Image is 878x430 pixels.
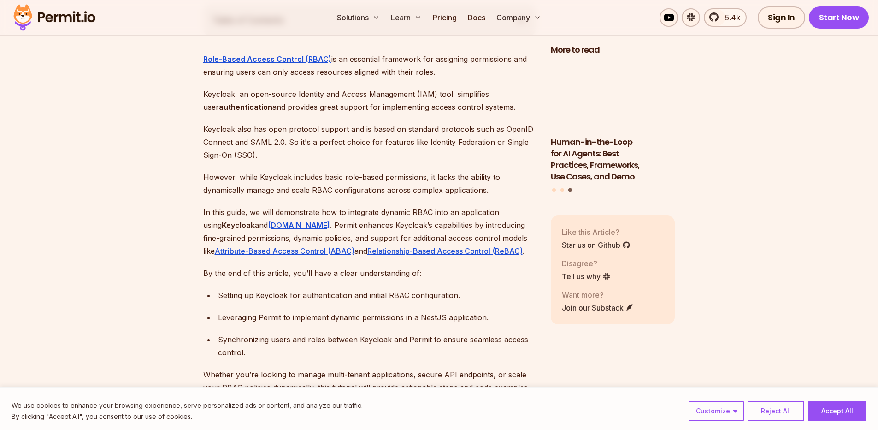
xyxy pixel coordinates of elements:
[367,246,523,256] a: Relationship-Based Access Control (ReBAC)
[203,53,536,78] p: is an essential framework for assigning permissions and ensuring users can only access resources ...
[568,188,572,192] button: Go to slide 3
[551,137,675,182] h3: Human-in-the-Loop for AI Agents: Best Practices, Frameworks, Use Cases, and Demo
[748,401,804,421] button: Reject All
[203,267,536,280] p: By the end of this article, you’ll have a clear understanding of:
[551,61,675,183] li: 3 of 3
[464,8,489,27] a: Docs
[562,227,631,238] p: Like this Article?
[218,311,536,324] div: Leveraging Permit to implement dynamic permissions in a NestJS application.
[704,8,747,27] a: 5.4k
[551,61,675,194] div: Posts
[203,88,536,113] p: Keycloak, an open-source Identity and Access Management (IAM) tool, simplifies user and provides ...
[562,239,631,251] a: Star us on Github
[551,61,675,183] a: Human-in-the-Loop for AI Agents: Best Practices, Frameworks, Use Cases, and DemoHuman-in-the-Loop...
[809,6,869,29] a: Start Now
[222,221,255,230] strong: Keycloak
[218,333,536,359] div: Synchronizing users and roles between Keycloak and Permit to ensure seamless access control.
[429,8,460,27] a: Pricing
[203,171,536,197] p: However, while Keycloak includes basic role-based permissions, it lacks the ability to dynamicall...
[551,44,675,56] h2: More to read
[562,258,611,269] p: Disagree?
[203,54,331,64] a: Role-Based Access Control (RBAC)
[219,102,272,112] strong: authentication
[808,401,866,421] button: Accept All
[562,302,634,313] a: Join our Substack
[552,188,556,192] button: Go to slide 1
[12,400,363,411] p: We use cookies to enhance your browsing experience, serve personalized ads or content, and analyz...
[560,188,564,192] button: Go to slide 2
[719,12,740,23] span: 5.4k
[12,411,363,422] p: By clicking "Accept All", you consent to our use of cookies.
[758,6,805,29] a: Sign In
[551,61,675,131] img: Human-in-the-Loop for AI Agents: Best Practices, Frameworks, Use Cases, and Demo
[218,289,536,302] div: Setting up Keycloak for authentication and initial RBAC configuration.
[689,401,744,421] button: Customize
[333,8,383,27] button: Solutions
[562,271,611,282] a: Tell us why
[215,246,354,256] a: Attribute-Based Access Control (ABAC)
[9,2,100,33] img: Permit logo
[203,368,536,407] p: Whether you’re looking to manage multi-tenant applications, secure API endpoints, or scale your R...
[387,8,425,27] button: Learn
[268,221,330,230] a: [DOMAIN_NAME]
[203,206,536,257] p: In this guide, we will demonstrate how to integrate dynamic RBAC into an application using and . ...
[493,8,545,27] button: Company
[562,289,634,300] p: Want more?
[203,123,536,161] p: Keycloak also has open protocol support and is based on standard protocols such as OpenID Connect...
